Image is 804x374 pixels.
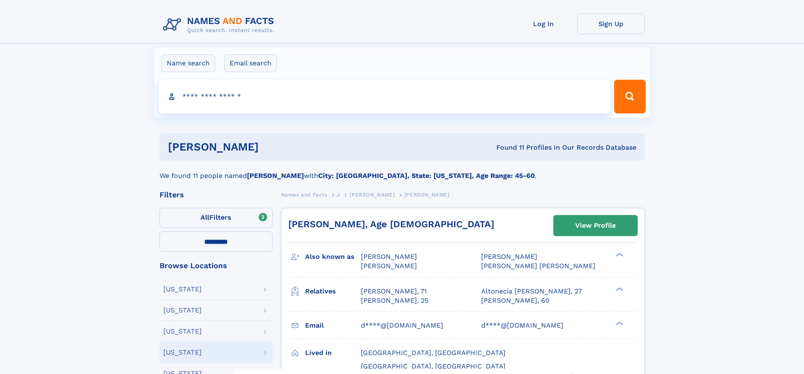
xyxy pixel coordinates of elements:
span: J [337,192,340,198]
h3: Relatives [305,284,361,299]
input: search input [159,80,611,113]
b: [PERSON_NAME] [247,172,304,180]
h3: Email [305,318,361,333]
label: Filters [160,208,273,228]
span: [GEOGRAPHIC_DATA], [GEOGRAPHIC_DATA] [361,349,506,357]
a: [PERSON_NAME], Age [DEMOGRAPHIC_DATA] [288,219,494,229]
div: Filters [160,191,273,199]
div: [US_STATE] [163,328,202,335]
div: ❯ [614,320,624,326]
div: Found 11 Profiles In Our Records Database [377,143,636,152]
div: We found 11 people named with . [160,161,645,181]
label: Email search [224,54,277,72]
h1: [PERSON_NAME] [168,142,378,152]
b: City: [GEOGRAPHIC_DATA], State: [US_STATE], Age Range: 45-60 [318,172,535,180]
a: [PERSON_NAME], 71 [361,287,427,296]
span: [PERSON_NAME] [PERSON_NAME] [481,262,596,270]
span: [GEOGRAPHIC_DATA], [GEOGRAPHIC_DATA] [361,362,506,370]
a: Log In [510,13,577,34]
span: [PERSON_NAME] [349,192,395,198]
span: [PERSON_NAME] [481,253,537,261]
img: Logo Names and Facts [160,13,281,36]
a: Names and Facts [281,189,328,200]
button: Search Button [614,80,645,113]
a: J [337,189,340,200]
div: ❯ [614,286,624,292]
div: [US_STATE] [163,349,202,356]
div: Browse Locations [160,262,273,269]
a: [PERSON_NAME] [349,189,395,200]
span: [PERSON_NAME] [404,192,449,198]
span: [PERSON_NAME] [361,253,417,261]
a: Altonecia [PERSON_NAME], 27 [481,287,582,296]
div: [US_STATE] [163,307,202,314]
div: View Profile [575,216,616,235]
label: Name search [161,54,215,72]
div: [US_STATE] [163,286,202,293]
a: View Profile [554,215,637,236]
a: Sign Up [577,13,645,34]
span: All [200,213,209,221]
span: [PERSON_NAME] [361,262,417,270]
h3: Also known as [305,250,361,264]
a: [PERSON_NAME], 60 [481,296,550,305]
a: [PERSON_NAME], 25 [361,296,428,305]
div: ❯ [614,252,624,258]
h3: Lived in [305,346,361,360]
